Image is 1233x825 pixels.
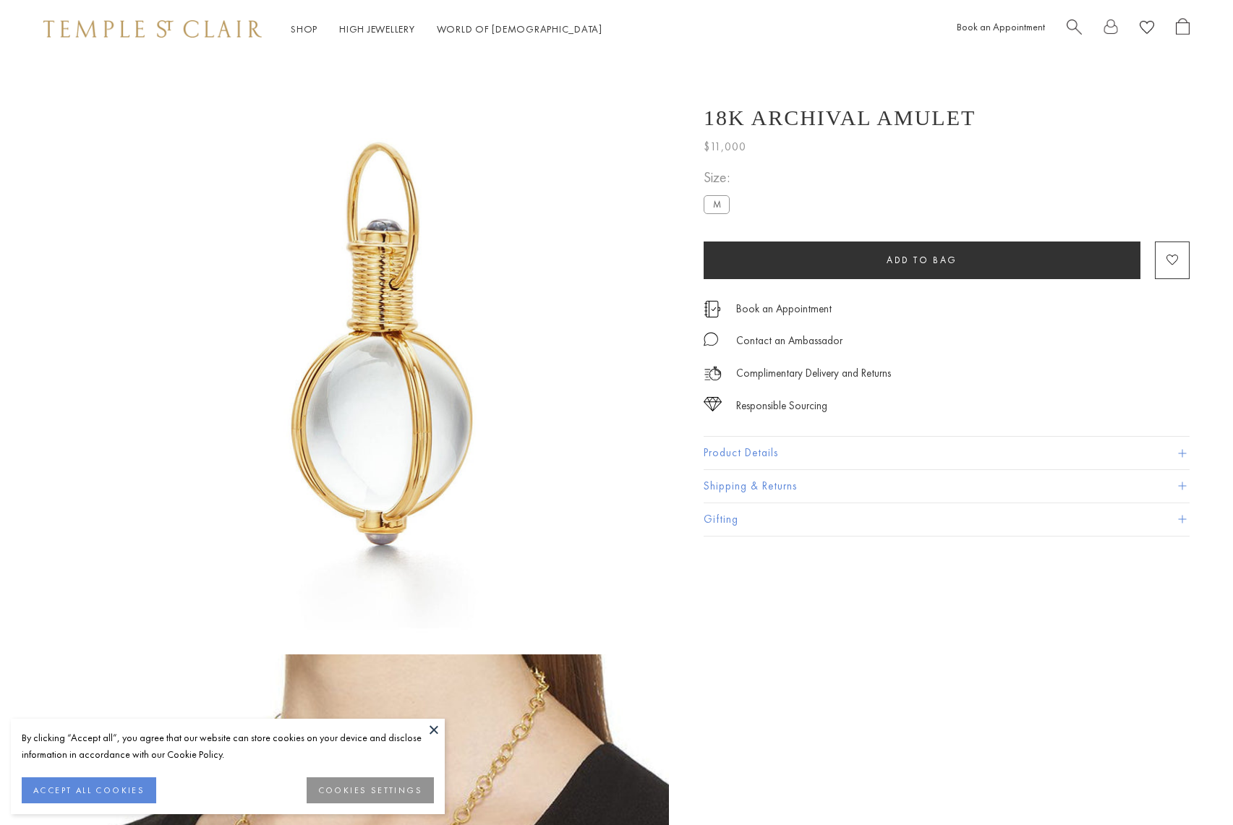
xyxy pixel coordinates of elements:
img: icon_appointment.svg [704,301,721,317]
a: View Wishlist [1140,18,1154,40]
p: Complimentary Delivery and Returns [736,364,891,382]
h1: 18K Archival Amulet [704,106,976,130]
button: ACCEPT ALL COOKIES [22,777,156,803]
a: Search [1067,18,1082,40]
span: Size: [704,166,735,189]
button: Gifting [704,503,1190,536]
img: MessageIcon-01_2.svg [704,332,718,346]
div: Responsible Sourcing [736,397,827,415]
button: Shipping & Returns [704,470,1190,503]
a: World of [DEMOGRAPHIC_DATA]World of [DEMOGRAPHIC_DATA] [437,22,602,35]
img: icon_delivery.svg [704,364,722,382]
label: M [704,195,730,213]
a: Open Shopping Bag [1176,18,1190,40]
img: icon_sourcing.svg [704,397,722,411]
div: By clicking “Accept all”, you agree that our website can store cookies on your device and disclos... [22,730,434,763]
a: Book an Appointment [957,20,1045,33]
button: COOKIES SETTINGS [307,777,434,803]
img: 18K Archival Amulet [94,58,669,633]
a: Book an Appointment [736,301,832,317]
div: Contact an Ambassador [736,332,842,350]
a: High JewelleryHigh Jewellery [339,22,415,35]
a: ShopShop [291,22,317,35]
nav: Main navigation [291,20,602,38]
button: Product Details [704,437,1190,469]
span: Add to bag [887,254,957,266]
img: Temple St. Clair [43,20,262,38]
button: Add to bag [704,241,1140,279]
span: $11,000 [704,137,746,156]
